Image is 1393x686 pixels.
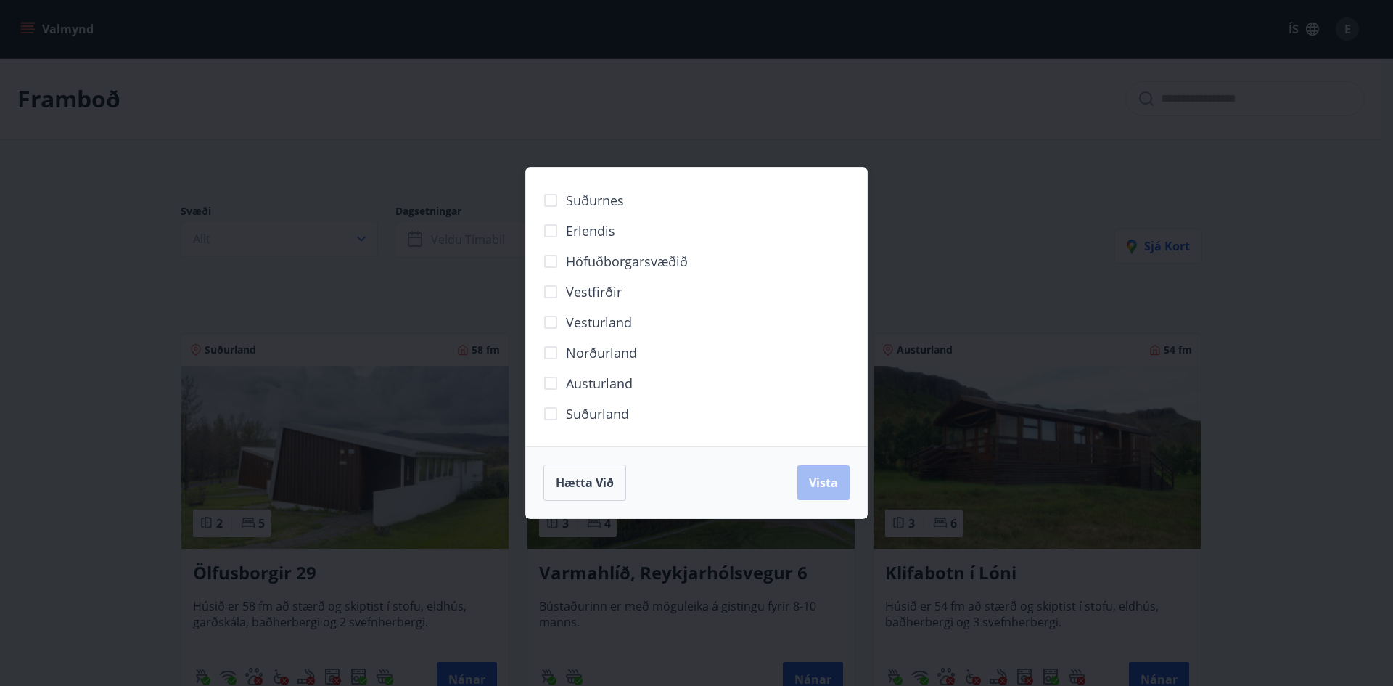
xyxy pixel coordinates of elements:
[543,465,626,501] button: Hætta við
[566,374,633,393] span: Austurland
[566,313,632,332] span: Vesturland
[566,252,688,271] span: Höfuðborgarsvæðið
[566,282,622,301] span: Vestfirðir
[566,221,615,240] span: Erlendis
[556,475,614,491] span: Hætta við
[566,191,624,210] span: Suðurnes
[566,343,637,362] span: Norðurland
[566,404,629,423] span: Suðurland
